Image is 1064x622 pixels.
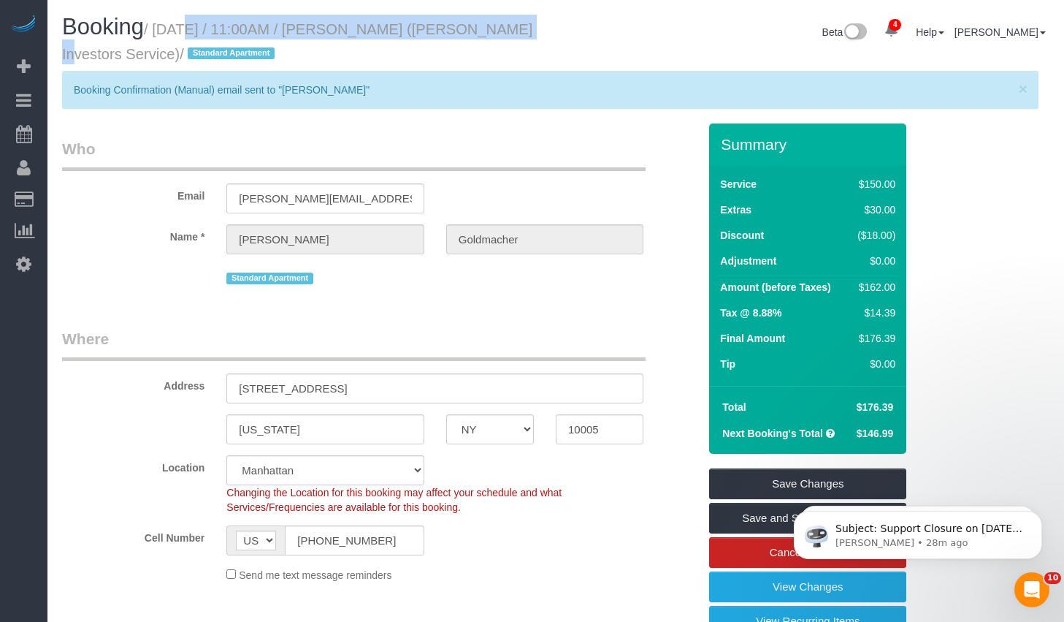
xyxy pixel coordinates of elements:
[180,46,279,62] span: /
[62,21,532,62] small: / [DATE] / 11:00AM / [PERSON_NAME] ([PERSON_NAME] Investors Service)
[772,480,1064,583] iframe: Intercom notifications message
[954,26,1046,38] a: [PERSON_NAME]
[239,569,391,581] span: Send me text message reminders
[822,26,868,38] a: Beta
[852,254,896,268] div: $0.00
[852,280,896,295] div: $162.00
[51,224,215,244] label: Name *
[1014,572,1049,607] iframe: Intercom live chat
[1044,572,1061,584] span: 10
[226,414,424,444] input: City
[709,537,906,568] a: Cancel Booking
[722,428,823,439] strong: Next Booking's Total
[857,401,894,413] span: $176.39
[843,23,867,42] img: New interface
[62,138,646,171] legend: Who
[852,357,896,371] div: $0.00
[709,469,906,499] a: Save Changes
[916,26,944,38] a: Help
[720,306,781,320] label: Tax @ 8.88%
[852,202,896,217] div: $30.00
[857,428,894,439] span: $146.99
[709,503,906,534] a: Save and Send Message...
[285,526,424,555] input: Cell Number
[51,455,215,475] label: Location
[226,224,424,254] input: First Name
[226,487,562,513] span: Changing the Location for this booking may affect your schedule and what Services/Frequencies are...
[709,572,906,602] a: View Changes
[877,15,906,47] a: 4
[720,357,735,371] label: Tip
[720,202,751,217] label: Extras
[720,254,776,268] label: Adjustment
[1019,81,1027,96] button: Close
[720,177,757,191] label: Service
[74,83,1012,97] p: Booking Confirmation (Manual) email sent to "[PERSON_NAME]"
[188,48,275,59] span: Standard Apartment
[720,331,785,346] label: Final Amount
[889,19,901,31] span: 4
[852,331,896,346] div: $176.39
[720,228,764,243] label: Discount
[62,14,144,39] span: Booking
[852,177,896,191] div: $150.00
[226,273,313,284] span: Standard Apartment
[722,401,746,413] strong: Total
[1019,80,1027,97] span: ×
[556,414,643,444] input: Zip Code
[9,15,38,35] img: Automaid Logo
[51,373,215,393] label: Address
[720,280,830,295] label: Amount (before Taxes)
[62,328,646,361] legend: Where
[51,526,215,545] label: Cell Number
[446,224,643,254] input: Last Name
[721,136,899,153] h3: Summary
[226,183,424,213] input: Email
[51,183,215,203] label: Email
[852,228,896,243] div: ($18.00)
[852,306,896,320] div: $14.39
